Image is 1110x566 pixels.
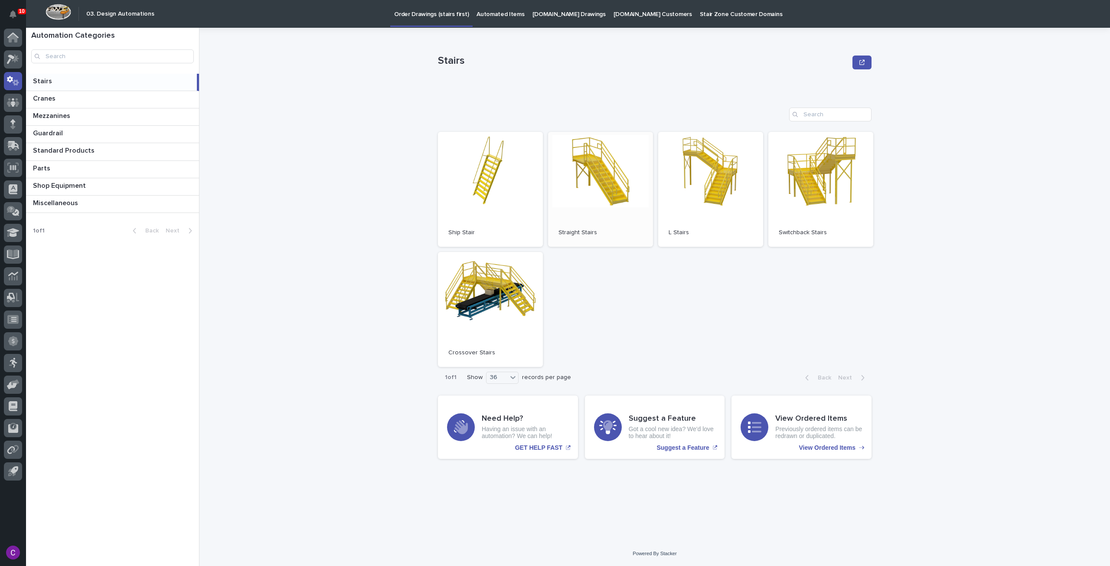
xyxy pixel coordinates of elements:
[4,543,22,562] button: users-avatar
[140,228,159,234] span: Back
[46,4,71,20] img: Workspace Logo
[768,132,873,247] a: Switchback Stairs
[162,227,199,235] button: Next
[33,110,72,120] p: Mezzanines
[448,229,532,236] p: Ship Stair
[26,108,199,126] a: MezzaninesMezzanines
[26,220,52,242] p: 1 of 1
[26,178,199,196] a: Shop EquipmentShop Equipment
[33,75,54,85] p: Stairs
[799,444,855,451] p: View Ordered Items
[779,229,863,236] p: Switchback Stairs
[438,396,578,459] a: GET HELP FAST
[658,132,763,247] a: L Stairs
[482,425,569,440] p: Having an issue with an automation? We can help!
[33,93,57,103] p: Cranes
[798,374,835,382] button: Back
[438,367,464,388] p: 1 of 1
[838,375,857,381] span: Next
[731,396,872,459] a: View Ordered Items
[522,374,571,381] p: records per page
[26,126,199,143] a: GuardrailGuardrail
[26,91,199,108] a: CranesCranes
[775,414,862,424] h3: View Ordered Items
[438,252,543,367] a: Crossover Stairs
[31,49,194,63] input: Search
[19,8,25,14] p: 10
[789,108,872,121] input: Search
[33,145,96,155] p: Standard Products
[33,197,80,207] p: Miscellaneous
[558,229,643,236] p: Straight Stairs
[813,375,831,381] span: Back
[515,444,562,451] p: GET HELP FAST
[633,551,676,556] a: Powered By Stacker
[438,132,543,247] a: Ship Stair
[4,5,22,23] button: Notifications
[629,414,716,424] h3: Suggest a Feature
[26,143,199,160] a: Standard ProductsStandard Products
[775,425,862,440] p: Previously ordered items can be redrawn or duplicated.
[629,425,716,440] p: Got a cool new idea? We'd love to hear about it!
[548,132,653,247] a: Straight Stairs
[585,396,725,459] a: Suggest a Feature
[166,228,185,234] span: Next
[467,374,483,381] p: Show
[656,444,709,451] p: Suggest a Feature
[486,373,507,382] div: 36
[438,55,849,67] p: Stairs
[11,10,22,24] div: Notifications10
[86,10,154,18] h2: 03. Design Automations
[33,180,88,190] p: Shop Equipment
[33,163,52,173] p: Parts
[26,161,199,178] a: PartsParts
[448,349,532,357] p: Crossover Stairs
[26,74,199,91] a: StairsStairs
[482,414,569,424] h3: Need Help?
[669,229,753,236] p: L Stairs
[26,196,199,213] a: MiscellaneousMiscellaneous
[31,31,194,41] h1: Automation Categories
[33,128,65,137] p: Guardrail
[835,374,872,382] button: Next
[126,227,162,235] button: Back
